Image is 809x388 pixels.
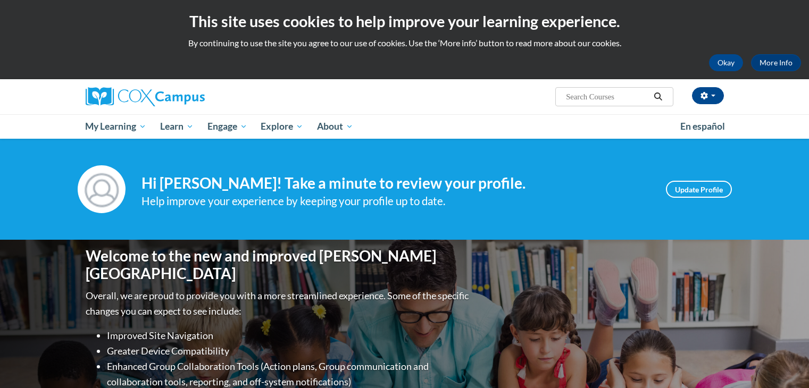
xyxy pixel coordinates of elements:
[201,114,254,139] a: Engage
[254,114,310,139] a: Explore
[153,114,201,139] a: Learn
[107,343,471,359] li: Greater Device Compatibility
[79,114,154,139] a: My Learning
[565,90,650,103] input: Search Courses
[107,328,471,343] li: Improved Site Navigation
[86,87,205,106] img: Cox Campus
[8,37,801,49] p: By continuing to use the site you agree to our use of cookies. Use the ‘More info’ button to read...
[310,114,360,139] a: About
[261,120,303,133] span: Explore
[86,87,288,106] a: Cox Campus
[85,120,146,133] span: My Learning
[141,192,650,210] div: Help improve your experience by keeping your profile up to date.
[86,288,471,319] p: Overall, we are proud to provide you with a more streamlined experience. Some of the specific cha...
[751,54,801,71] a: More Info
[673,115,732,138] a: En español
[70,114,740,139] div: Main menu
[8,11,801,32] h2: This site uses cookies to help improve your learning experience.
[317,120,353,133] span: About
[78,165,126,213] img: Profile Image
[141,174,650,192] h4: Hi [PERSON_NAME]! Take a minute to review your profile.
[666,181,732,198] a: Update Profile
[680,121,725,132] span: En español
[86,247,471,283] h1: Welcome to the new and improved [PERSON_NAME][GEOGRAPHIC_DATA]
[207,120,247,133] span: Engage
[766,345,800,379] iframe: Button to launch messaging window
[709,54,743,71] button: Okay
[650,90,666,103] button: Search
[160,120,194,133] span: Learn
[692,87,724,104] button: Account Settings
